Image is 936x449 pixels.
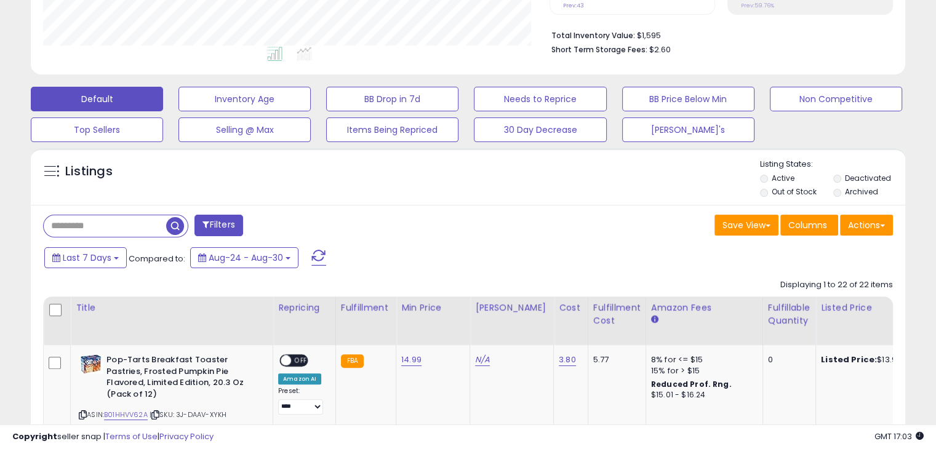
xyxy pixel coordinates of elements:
[768,354,806,365] div: 0
[780,215,838,236] button: Columns
[474,87,606,111] button: Needs to Reprice
[475,354,490,366] a: N/A
[475,301,548,314] div: [PERSON_NAME]
[326,117,458,142] button: Items Being Repriced
[79,354,103,374] img: 51PbjGVQiOL._SL40_.jpg
[341,354,364,368] small: FBA
[593,301,641,327] div: Fulfillment Cost
[76,301,268,314] div: Title
[651,390,753,400] div: $15.01 - $16.24
[341,301,391,314] div: Fulfillment
[194,215,242,236] button: Filters
[31,87,163,111] button: Default
[278,387,326,415] div: Preset:
[65,163,113,180] h5: Listings
[559,301,583,314] div: Cost
[129,253,185,264] span: Compared to:
[821,354,877,365] b: Listed Price:
[474,117,606,142] button: 30 Day Decrease
[551,30,635,41] b: Total Inventory Value:
[209,252,283,264] span: Aug-24 - Aug-30
[278,373,321,384] div: Amazon AI
[551,27,884,42] li: $1,595
[190,247,298,268] button: Aug-24 - Aug-30
[651,365,753,376] div: 15% for > $15
[844,186,878,197] label: Archived
[622,117,754,142] button: [PERSON_NAME]'s
[159,431,214,442] a: Privacy Policy
[768,301,810,327] div: Fulfillable Quantity
[551,44,647,55] b: Short Term Storage Fees:
[840,215,893,236] button: Actions
[291,356,311,366] span: OFF
[760,159,905,170] p: Listing States:
[714,215,778,236] button: Save View
[821,354,923,365] div: $13.97
[44,247,127,268] button: Last 7 Days
[563,2,584,9] small: Prev: 43
[622,87,754,111] button: BB Price Below Min
[104,410,148,420] a: B01HHVV62A
[31,117,163,142] button: Top Sellers
[105,431,158,442] a: Terms of Use
[178,87,311,111] button: Inventory Age
[651,354,753,365] div: 8% for <= $15
[741,2,774,9] small: Prev: 59.76%
[772,173,794,183] label: Active
[150,410,226,419] span: | SKU: 3J-DAAV-XYKH
[874,431,924,442] span: 2025-09-10 17:03 GMT
[278,301,330,314] div: Repricing
[649,44,671,55] span: $2.60
[770,87,902,111] button: Non Competitive
[772,186,817,197] label: Out of Stock
[63,252,111,264] span: Last 7 Days
[780,279,893,291] div: Displaying 1 to 22 of 22 items
[788,219,827,231] span: Columns
[559,354,576,366] a: 3.80
[12,431,214,443] div: seller snap | |
[178,117,311,142] button: Selling @ Max
[821,301,927,314] div: Listed Price
[651,301,758,314] div: Amazon Fees
[106,354,256,403] b: Pop-Tarts Breakfast Toaster Pastries, Frosted Pumpkin Pie Flavored, Limited Edition, 20.3 Oz (Pac...
[651,314,658,325] small: Amazon Fees.
[651,379,732,389] b: Reduced Prof. Rng.
[326,87,458,111] button: BB Drop in 7d
[593,354,636,365] div: 5.77
[844,173,890,183] label: Deactivated
[401,301,465,314] div: Min Price
[12,431,57,442] strong: Copyright
[401,354,422,366] a: 14.99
